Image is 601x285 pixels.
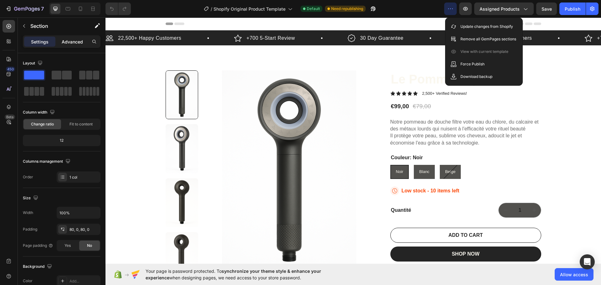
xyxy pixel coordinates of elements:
[69,121,93,127] span: Fit to content
[23,278,33,284] div: Color
[307,6,320,12] span: Default
[31,38,49,45] p: Settings
[285,136,318,144] legend: Couleur: Noir
[565,6,580,12] div: Publish
[460,74,492,80] p: Download backup
[460,48,508,55] p: View with current template
[340,152,350,156] span: Beige
[105,18,601,264] iframe: Design area
[146,268,346,281] span: Your page is password protected. To when designing pages, we need access to your store password.
[317,74,362,79] p: 2,500+ Verified Reviews!
[23,262,53,271] div: Background
[3,3,47,15] button: 7
[23,59,44,68] div: Layout
[69,175,99,180] div: 1 col
[408,186,422,200] input: quantity
[211,6,212,12] span: /
[87,243,92,248] span: No
[6,67,15,72] div: 450
[346,233,374,240] div: SHOP NOW
[23,243,53,248] div: Page padding
[31,121,54,127] span: Change ratio
[105,3,131,15] div: Undo/Redo
[64,243,71,248] span: Yes
[213,6,285,12] span: Shopify Original Product Template
[23,157,72,166] div: Columns management
[290,152,298,156] span: Noir
[536,3,557,15] button: Save
[69,227,99,232] div: 80, 0, 80, 0
[314,152,324,156] span: Blanc
[285,84,304,94] div: €99,00
[57,207,100,218] input: Auto
[296,170,354,177] p: Low stock - 10 items left
[285,229,436,244] button: SHOP NOW
[24,136,99,145] div: 12
[474,3,534,15] button: Assigned Products
[555,268,593,281] button: Allow access
[5,115,15,120] div: Beta
[331,6,363,12] span: Need republishing
[460,23,513,30] p: Update changes from Shopify
[422,186,436,200] button: increment
[285,102,433,128] p: Notre pommeau de douche filtre votre eau du chlore, du calcaire et des métaux lourds qui nuisent ...
[542,6,552,12] span: Save
[69,278,99,284] div: Add...
[393,186,408,200] button: decrement
[23,174,33,180] div: Order
[23,194,39,202] div: Size
[41,5,44,13] p: 7
[560,271,588,278] span: Allow access
[460,61,485,67] p: Force Publish
[285,53,436,70] h1: Le Pommeau purifiant
[491,17,540,24] p: +700 5-Start Review
[460,36,516,42] p: Remove all GemPages sections
[23,210,33,216] div: Width
[62,38,83,45] p: Advanced
[580,254,595,269] div: Open Intercom Messenger
[285,190,358,196] p: Quantité
[559,3,586,15] button: Publish
[343,215,378,221] div: ADD TO CART
[285,210,436,225] button: ADD TO CART
[23,108,56,117] div: Column width
[23,226,37,232] div: Padding
[146,268,321,280] span: synchronize your theme style & enhance your experience
[307,84,326,94] div: €79,00
[480,6,520,12] span: Assigned Products
[30,22,82,30] p: Section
